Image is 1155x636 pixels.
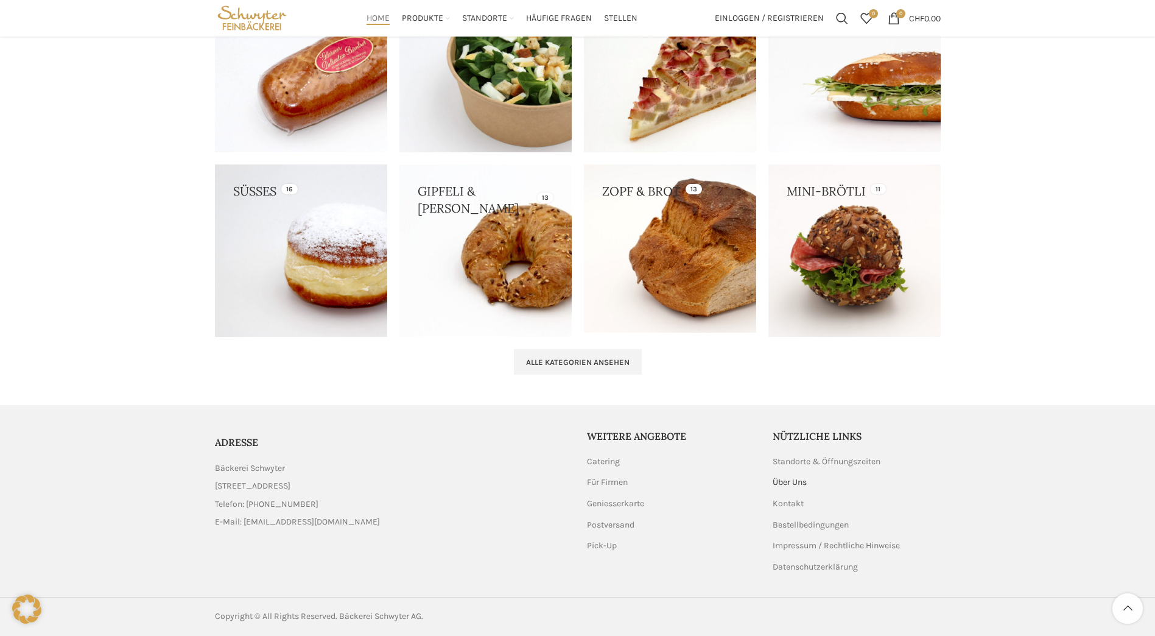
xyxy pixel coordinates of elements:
[215,498,569,511] a: List item link
[604,13,637,24] span: Stellen
[909,13,941,23] bdi: 0.00
[773,498,805,510] a: Kontakt
[215,610,572,623] div: Copyright © All Rights Reserved. Bäckerei Schwyter AG.
[462,6,514,30] a: Standorte
[514,349,642,375] a: Alle Kategorien ansehen
[587,429,755,443] h5: Weitere Angebote
[909,13,924,23] span: CHF
[854,6,879,30] a: 0
[773,429,941,443] h5: Nützliche Links
[709,6,830,30] a: Einloggen / Registrieren
[773,456,882,468] a: Standorte & Öffnungszeiten
[215,436,258,448] span: ADRESSE
[402,6,450,30] a: Produkte
[587,476,629,489] a: Für Firmen
[526,358,630,367] span: Alle Kategorien ansehen
[1112,593,1143,624] a: Scroll to top button
[367,6,390,30] a: Home
[587,498,645,510] a: Geniesserkarte
[295,6,708,30] div: Main navigation
[587,519,636,531] a: Postversand
[896,9,905,18] span: 0
[869,9,878,18] span: 0
[773,519,850,531] a: Bestellbedingungen
[215,479,290,493] span: [STREET_ADDRESS]
[773,540,901,552] a: Impressum / Rechtliche Hinweise
[402,13,443,24] span: Produkte
[773,561,859,573] a: Datenschutzerklärung
[830,6,854,30] a: Suchen
[462,13,507,24] span: Standorte
[854,6,879,30] div: Meine Wunschliste
[215,515,569,529] a: List item link
[215,462,285,475] span: Bäckerei Schwyter
[215,12,290,23] a: Site logo
[367,13,390,24] span: Home
[587,540,618,552] a: Pick-Up
[526,6,592,30] a: Häufige Fragen
[715,14,824,23] span: Einloggen / Registrieren
[773,476,808,489] a: Über Uns
[587,456,621,468] a: Catering
[604,6,637,30] a: Stellen
[526,13,592,24] span: Häufige Fragen
[882,6,947,30] a: 0 CHF0.00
